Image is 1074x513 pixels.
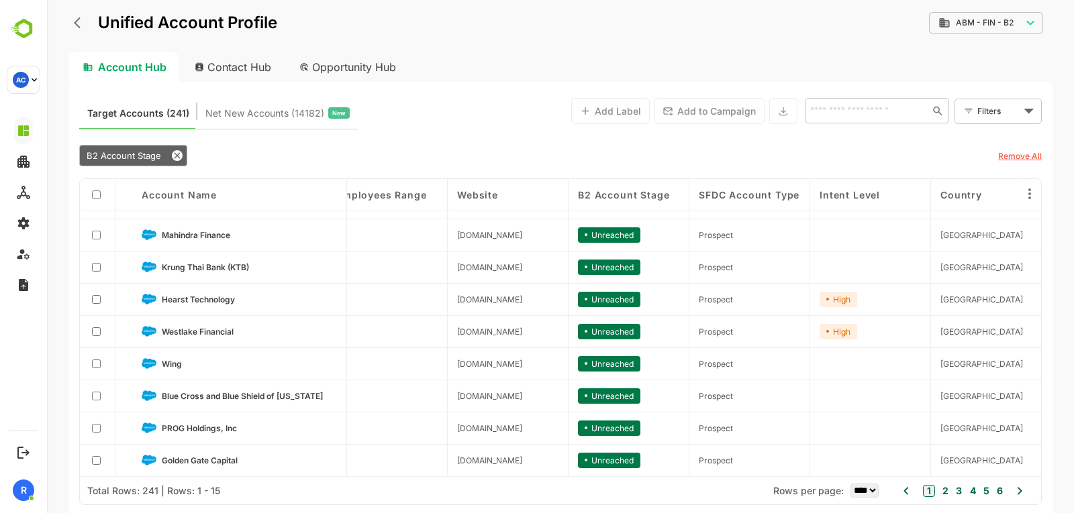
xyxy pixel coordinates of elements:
[893,189,935,201] span: Country
[652,455,686,465] span: Prospect
[722,98,750,124] button: Export the selected data as CSV
[531,388,593,404] div: Unreached
[652,262,686,272] span: Prospect
[410,262,475,272] span: krungthai.com
[531,292,593,307] div: Unreached
[14,443,32,461] button: Logout
[115,294,188,304] span: Hearst Technology
[773,189,833,201] span: Intent Level
[893,423,976,433] span: United States
[652,391,686,401] span: Prospect
[410,455,475,465] span: goldengatecap.com
[933,483,942,498] button: 5
[531,189,622,201] span: B2 Account Stage
[930,104,973,118] div: Filters
[158,105,277,122] span: Net New Accounts ( 14182 )
[410,423,475,433] span: progholdings.com
[893,262,976,272] span: United States
[652,230,686,240] span: Prospect
[524,98,603,124] button: Add Label
[115,262,202,272] span: Krung Thai Bank (KTB)
[929,97,995,125] div: Filters
[410,391,475,401] span: bcbsnm.com
[531,324,593,339] div: Unreached
[13,72,29,88] div: AC
[946,483,956,498] button: 6
[893,455,976,465] span: United States
[40,150,114,161] span: B2 Account Stage
[773,324,810,339] div: High
[115,423,190,433] span: PROG Holdings, Inc
[652,423,686,433] span: Prospect
[906,483,915,498] button: 3
[7,16,41,42] img: BambooboxLogoMark.f1c84d78b4c51b1a7b5f700c9845e183.svg
[531,453,593,468] div: Unreached
[40,105,142,122] span: Known accounts you’ve identified to target - imported from CRM, Offline upload, or promoted from ...
[13,479,34,501] div: R
[726,485,797,496] span: Rows per page:
[531,227,593,243] div: Unreached
[607,98,718,124] button: Add to Campaign
[115,230,183,240] span: Mahindra Finance
[652,189,752,201] span: SFDC Account Type
[410,230,475,240] span: mahindrafinance.com
[893,294,976,304] span: United States
[51,15,230,31] p: Unified Account Profile
[891,17,975,29] div: ABM - FIN - B2
[115,391,276,401] span: Blue Cross and Blue Shield of New Mexico
[652,294,686,304] span: Prospect
[531,260,593,275] div: Unreached
[531,356,593,372] div: Unreached
[920,483,929,498] button: 4
[652,327,686,337] span: Prospect
[773,292,810,307] div: High
[893,391,976,401] span: United States
[410,189,451,201] span: Website
[410,359,475,369] span: wingmoney.com
[285,105,299,122] span: New
[652,359,686,369] span: Prospect
[242,52,361,82] div: Opportunity Hub
[23,13,44,33] button: back
[893,230,976,240] span: United States
[892,483,901,498] button: 2
[115,455,191,465] span: Golden Gate Capital
[115,359,135,369] span: Wing
[137,52,236,82] div: Contact Hub
[951,151,995,161] u: Remove All
[893,359,976,369] span: United States
[21,52,132,82] div: Account Hub
[410,294,475,304] span: selectminds.com
[909,18,967,27] span: ABM - FIN - B2
[531,420,593,436] div: Unreached
[410,327,475,337] span: westlakefinancial.com
[158,105,303,122] div: Newly surfaced ICP-fit accounts from Intent, Website, LinkedIn, and other engagement signals.
[289,189,380,201] span: Employees Range
[40,485,173,496] div: Total Rows: 241 | Rows: 1 - 15
[95,189,170,201] span: Account Name
[32,145,140,166] div: B2 Account Stage
[893,327,976,337] span: United States
[115,327,187,337] span: Westlake Financial
[876,485,888,497] button: 1
[882,10,996,36] div: ABM - FIN - B2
